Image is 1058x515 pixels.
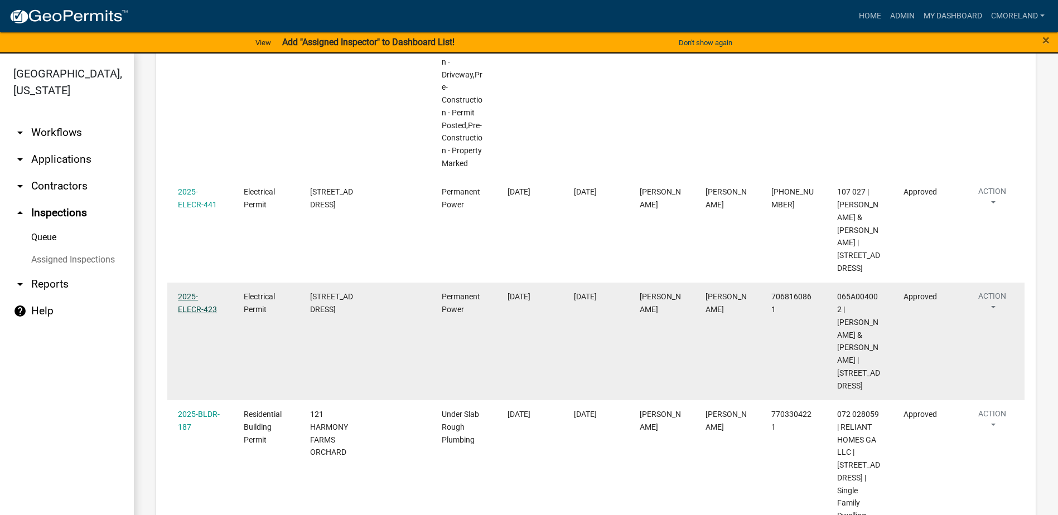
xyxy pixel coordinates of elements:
a: Admin [886,6,919,27]
button: Action [969,290,1015,318]
span: Jackson ford [706,410,747,431]
div: [DATE] [574,408,619,421]
i: arrow_drop_down [13,153,27,166]
span: Residential Building Permit [244,410,282,444]
span: 478-454-7452 [771,187,814,209]
span: Electrical Permit [244,187,275,209]
span: Michele Rivera [640,410,681,431]
i: help [13,304,27,318]
a: 2025-BLDR-187 [178,410,220,431]
span: 065A004002 | THOMAS LYNN & BYRON J | 137 Glenwood Drive [837,292,880,390]
span: 7703304221 [771,410,811,431]
span: 08/18/2025 [508,292,530,301]
span: Under Slab Rough Plumbing [442,410,479,444]
span: Permanent Power [442,292,480,314]
a: My Dashboard [919,6,987,27]
span: Lynn Thomas [706,292,747,314]
span: Michele Rivera [640,187,681,209]
span: Charles Baxley [706,187,747,209]
span: 1109 OCONEE SPRINGS RD [310,187,353,209]
span: 08/15/2025 [508,187,530,196]
button: Action [969,408,1015,436]
strong: Add "Assigned Inspector" to Dashboard List! [282,37,455,47]
i: arrow_drop_up [13,206,27,220]
span: × [1042,32,1050,48]
a: Home [854,6,886,27]
i: arrow_drop_down [13,278,27,291]
a: cmoreland [987,6,1049,27]
i: arrow_drop_down [13,179,27,193]
span: 7068160861 [771,292,811,314]
span: Approved [904,292,937,301]
span: 137 GLENWOOD DR [310,292,353,314]
span: Electrical Permit [244,292,275,314]
div: [DATE] [574,186,619,198]
button: Action [969,186,1015,213]
div: [DATE] [574,290,619,303]
span: Michele Rivera [640,292,681,314]
a: 2025-ELECR-441 [178,187,217,209]
a: 2025-ELECR-423 [178,292,217,314]
a: View [251,33,276,52]
span: Approved [904,410,937,419]
span: 08/18/2025 [508,410,530,419]
span: 121 HARMONY FARMS ORCHARD [310,410,348,456]
span: Permanent Power [442,187,480,209]
i: arrow_drop_down [13,126,27,139]
button: Don't show again [674,33,737,52]
span: Approved [904,187,937,196]
button: Close [1042,33,1050,47]
span: 107 027 | HAMLIN TODD & MICHELLE S | 1109 Oconee Springs Rd [837,187,880,273]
